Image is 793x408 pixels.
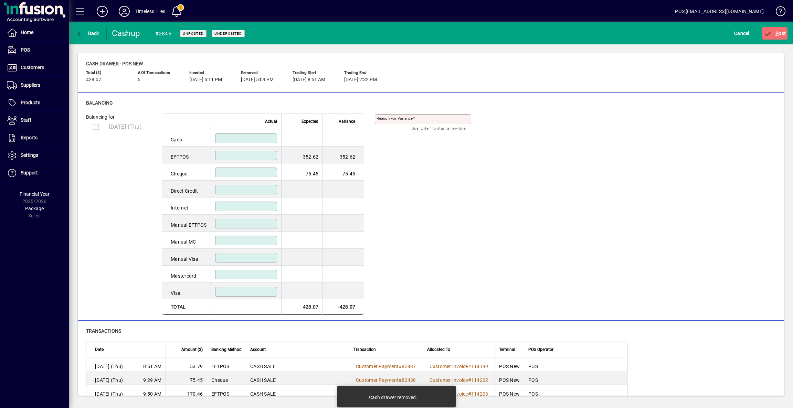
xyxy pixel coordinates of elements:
[21,30,33,35] span: Home
[495,371,524,385] td: POS New
[95,390,123,397] span: [DATE] (Thu)
[3,42,69,59] a: POS
[143,377,161,384] span: 9:29 AM
[166,385,207,399] td: 170.46
[293,77,325,83] span: [DATE] 8:51 AM
[86,328,121,334] span: Transactions
[162,249,211,266] td: Manual Visa
[495,385,524,399] td: POS New
[138,77,140,83] span: 5
[143,390,161,397] span: 9:50 AM
[524,385,627,399] td: POS
[21,100,40,105] span: Products
[189,77,222,83] span: [DATE] 5:11 PM
[471,377,488,383] span: 114202
[524,357,627,371] td: POS
[344,77,377,83] span: [DATE] 2:32 PM
[109,124,142,130] span: [DATE] (Thu)
[162,197,211,215] td: Internet
[21,117,31,123] span: Staff
[528,346,553,353] span: POS Operator
[181,346,203,353] span: Amount ($)
[21,82,40,88] span: Suppliers
[353,376,419,384] a: Customer Payment#82438
[162,215,211,232] td: Manual EFTPOS
[138,71,179,75] span: # of Transactions
[135,6,165,17] div: Timeless Tiles
[3,164,69,182] a: Support
[499,346,515,353] span: Terminal
[21,152,38,158] span: Settings
[764,31,786,36] span: ost
[402,377,416,383] span: 82438
[86,61,143,66] span: Cash drawer - POS New
[353,346,376,353] span: Transaction
[427,363,491,370] a: Customer Invoice#114199
[281,147,323,164] td: 352.62
[246,357,349,371] td: CASH SALE
[21,170,38,175] span: Support
[281,299,323,315] td: 428.07
[91,5,113,18] button: Add
[302,118,318,125] span: Expected
[430,377,468,383] span: Customer Invoice
[762,27,788,40] button: Post
[323,299,364,315] td: -428.07
[344,71,385,75] span: Trading end
[21,47,30,53] span: POS
[21,135,38,140] span: Reports
[524,371,627,385] td: POS
[95,363,123,370] span: [DATE] (Thu)
[3,147,69,164] a: Settings
[69,27,107,40] app-page-header-button: Back
[95,346,104,353] span: Date
[86,100,113,106] span: Balancing
[86,77,101,83] span: 428.07
[3,24,69,41] a: Home
[3,112,69,129] a: Staff
[241,77,274,83] span: [DATE] 5:09 PM
[468,391,471,397] span: #
[427,390,491,398] a: Customer Invoice#114203
[162,147,211,164] td: EFTPOS
[3,77,69,94] a: Suppliers
[76,31,99,36] span: Back
[21,65,44,70] span: Customers
[293,71,334,75] span: Trading start
[189,71,231,75] span: Inserted
[183,31,204,36] span: Unposted
[3,94,69,111] a: Products
[399,364,402,369] span: #
[162,181,211,198] td: Direct Credit
[86,114,155,121] div: Balancing for
[86,71,127,75] span: Total ($)
[468,377,471,383] span: #
[471,364,488,369] span: 114199
[356,377,399,383] span: Customer Payment
[675,6,764,17] div: POS [EMAIL_ADDRESS][DOMAIN_NAME]
[112,28,141,39] div: Cashup
[241,71,282,75] span: Removed
[3,59,69,76] a: Customers
[166,371,207,385] td: 75.45
[771,1,784,24] a: Knowledge Base
[775,31,779,36] span: P
[246,385,349,399] td: CASH SALE
[162,283,211,300] td: Visa
[207,385,246,399] td: EFTPOS
[377,116,413,121] mat-label: Reason for variance
[246,371,349,385] td: CASH SALE
[468,364,471,369] span: #
[162,232,211,249] td: Manual MC
[323,163,364,181] td: -75.45
[430,364,468,369] span: Customer Invoice
[162,266,211,283] td: Mastercard
[399,377,402,383] span: #
[207,357,246,371] td: EFTPOS
[20,191,50,197] span: Financial Year
[734,28,749,39] span: Cancel
[162,299,211,315] td: Total
[155,28,171,39] div: #2845
[162,163,211,181] td: Cheque
[113,5,135,18] button: Profile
